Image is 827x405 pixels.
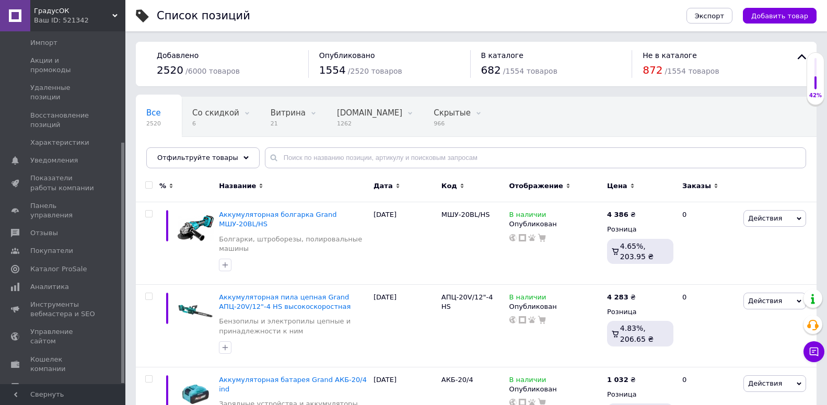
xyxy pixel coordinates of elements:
[643,51,697,60] span: Не в каталоге
[676,202,741,285] div: 0
[30,228,58,238] span: Отзывы
[319,64,346,76] span: 1554
[607,293,628,301] b: 4 283
[607,293,636,302] div: ₴
[30,327,97,346] span: Управление сайтом
[337,120,402,128] span: 1262
[30,156,78,165] span: Уведомления
[319,51,375,60] span: Опубликовано
[509,219,602,229] div: Опубликован
[178,210,214,246] img: Аккумуляторная болгарка Grand МШУ-20BL/HS
[30,201,97,220] span: Панель управления
[481,51,523,60] span: В каталоге
[509,302,602,311] div: Опубликован
[337,108,402,118] span: [DOMAIN_NAME]
[219,181,256,191] span: Название
[219,211,336,228] a: Аккумуляторная болгарка Grand МШУ-20BL/HS
[607,211,628,218] b: 4 386
[607,225,673,234] div: Розница
[748,297,782,305] span: Действия
[219,235,368,253] a: Болгарки, штроборезы, полировальные машины
[30,355,97,374] span: Кошелек компании
[219,317,368,335] a: Бензопилы и электропилы цепные и принадлежности к ним
[509,376,546,387] span: В наличии
[30,173,97,192] span: Показатели работы компании
[682,181,711,191] span: Заказы
[185,67,240,75] span: / 6000 товаров
[607,376,628,384] b: 1 032
[34,16,125,25] div: Ваш ID: 521342
[271,120,306,128] span: 21
[146,148,217,157] span: Опубликованные
[509,293,546,304] span: В наличии
[676,285,741,367] div: 0
[607,181,627,191] span: Цена
[607,307,673,317] div: Розница
[271,108,306,118] span: Витрина
[30,56,97,75] span: Акции и промокоды
[157,64,183,76] span: 2520
[30,111,97,130] span: Восстановление позиций
[371,202,439,285] div: [DATE]
[30,138,89,147] span: Характеристики
[643,64,662,76] span: 872
[441,181,457,191] span: Код
[441,211,490,218] span: МШУ-20BL/HS
[748,214,782,222] span: Действия
[620,324,654,343] span: 4.83%, 206.65 ₴
[30,382,57,391] span: Маркет
[509,385,602,394] div: Опубликован
[807,92,824,99] div: 42%
[178,293,214,329] img: Аккумуляторная пила цепная Grand АПЦ-20V/12"-4 HS высокоскоростная
[441,376,473,384] span: АКБ-20/4
[607,210,636,219] div: ₴
[434,108,471,118] span: Скрытые
[30,38,57,48] span: Импорт
[157,10,250,21] div: Список позиций
[374,181,393,191] span: Дата
[371,285,439,367] div: [DATE]
[743,8,817,24] button: Добавить товар
[348,67,402,75] span: / 2520 товаров
[503,67,557,75] span: / 1554 товаров
[607,375,636,385] div: ₴
[30,83,97,102] span: Удаленные позиции
[803,341,824,362] button: Чат с покупателем
[620,242,654,261] span: 4.65%, 203.95 ₴
[219,376,367,393] a: Аккумуляторная батарея Grand АКБ-20/4 ind
[441,293,493,310] span: АПЦ-20V/12"-4 HS
[192,120,239,128] span: 6
[157,51,199,60] span: Добавлено
[157,154,238,161] span: Отфильтруйте товары
[751,12,808,20] span: Добавить товар
[34,6,112,16] span: ГрадусОК
[748,379,782,387] span: Действия
[30,300,97,319] span: Инструменты вебмастера и SEO
[30,246,73,256] span: Покупатели
[434,120,471,128] span: 966
[686,8,732,24] button: Экспорт
[146,120,161,128] span: 2520
[30,282,69,292] span: Аналитика
[695,12,724,20] span: Экспорт
[509,181,563,191] span: Отображение
[159,181,166,191] span: %
[265,147,806,168] input: Поиск по названию позиции, артикулу и поисковым запросам
[607,390,673,399] div: Розница
[219,293,351,310] a: Аккумуляторная пила цепная Grand АПЦ-20V/12"-4 HS высокоскоростная
[146,108,161,118] span: Все
[30,264,87,274] span: Каталог ProSale
[481,64,501,76] span: 682
[509,211,546,222] span: В наличии
[665,67,719,75] span: / 1554 товаров
[192,108,239,118] span: Со скидкой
